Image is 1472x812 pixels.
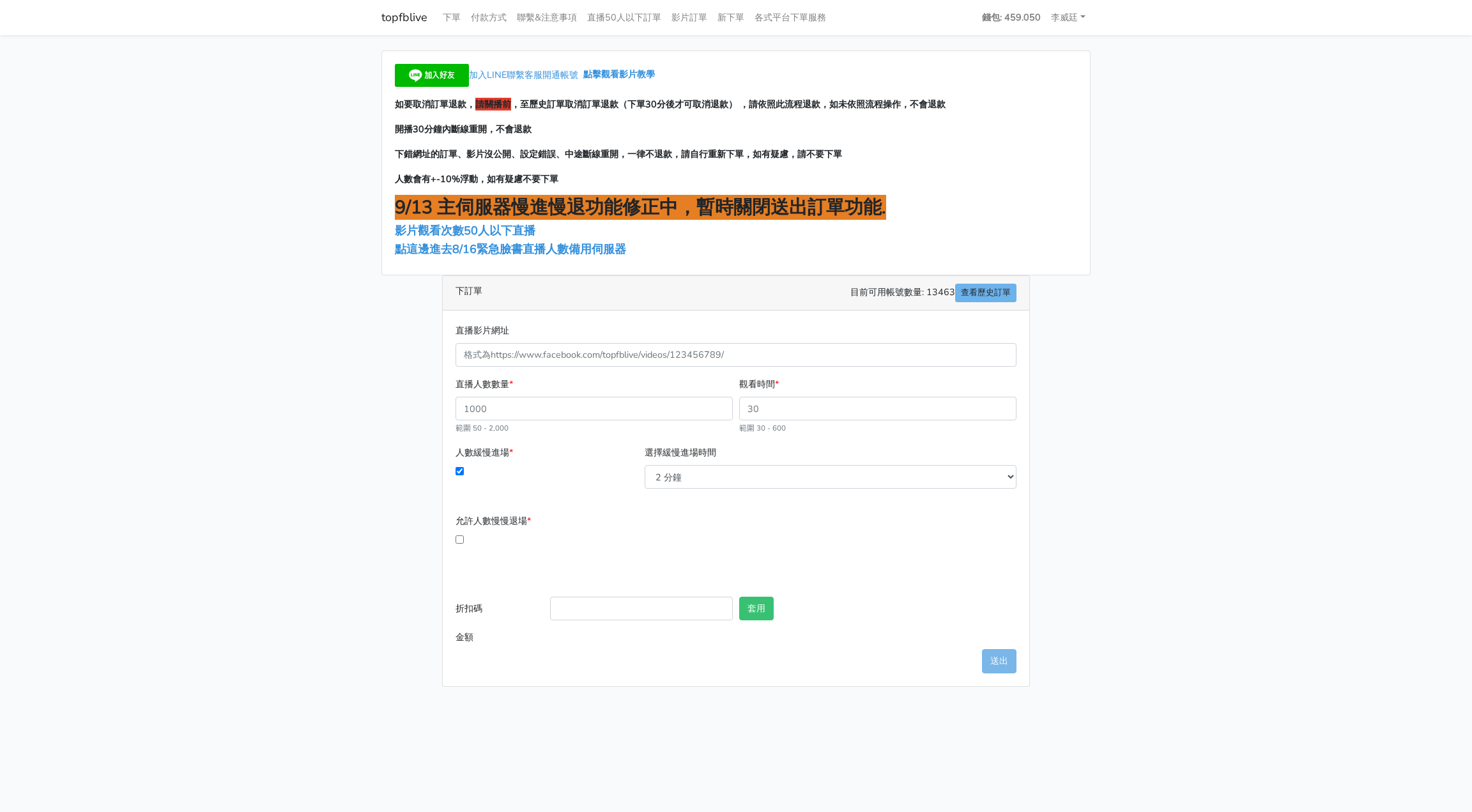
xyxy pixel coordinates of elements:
a: 點這邊進去8/16緊急臉書直播人數備用伺服器 [395,241,626,257]
img: 加入好友 [395,64,469,87]
span: 加入LINE聯繫客服開通帳號 [469,68,578,81]
a: 50人以下直播 [464,223,539,238]
span: 請關播前 [475,98,511,111]
span: 下錯網址的訂單、影片沒公開、設定錯誤、中途斷線重開，一律不退款，請自行重新下單，如有疑慮，請不要下單 [395,148,842,160]
a: topfblive [381,5,427,30]
a: 聯繫&注意事項 [512,5,582,30]
input: 30 [739,397,1016,420]
span: 目前可用帳號數量: 13463 [850,284,1016,302]
span: 如要取消訂單退款， [395,98,475,111]
span: 開播30分鐘內斷線重開，不會退款 [395,123,532,135]
span: ，至歷史訂單取消訂單退款（下單30分後才可取消退款） ，請依照此流程退款，如未依照流程操作，不會退款 [511,98,946,111]
label: 折扣碼 [452,597,547,625]
button: 送出 [982,649,1016,673]
a: 影片觀看次數 [395,223,464,238]
a: 下單 [438,5,466,30]
div: 下訂單 [443,276,1029,310]
input: 格式為https://www.facebook.com/topfblive/videos/123456789/ [456,343,1016,367]
span: 9/13 主伺服器慢進慢退功能修正中，暫時關閉送出訂單功能. [395,195,886,220]
a: 影片訂單 [666,5,712,30]
a: 加入LINE聯繫客服開通帳號 [395,68,583,81]
small: 範圍 30 - 600 [739,423,786,433]
label: 人數緩慢進場 [456,445,513,460]
a: 各式平台下單服務 [749,5,831,30]
a: 點擊觀看影片教學 [583,68,655,81]
label: 觀看時間 [739,377,779,392]
button: 套用 [739,597,774,620]
label: 直播影片網址 [456,323,509,338]
input: 1000 [456,397,733,420]
label: 金額 [452,625,547,649]
small: 範圍 50 - 2,000 [456,423,509,433]
span: 50人以下直播 [464,223,535,238]
a: 付款方式 [466,5,512,30]
label: 允許人數慢慢退場 [456,514,531,528]
a: 查看歷史訂單 [955,284,1016,302]
a: 李威廷 [1046,5,1091,30]
a: 錢包: 459.050 [977,5,1046,30]
strong: 錢包: 459.050 [982,11,1041,24]
label: 直播人數數量 [456,377,513,392]
label: 選擇緩慢進場時間 [645,445,716,460]
a: 新下單 [712,5,749,30]
a: 直播50人以下訂單 [582,5,666,30]
span: 人數會有+-10%浮動，如有疑慮不要下單 [395,172,558,185]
